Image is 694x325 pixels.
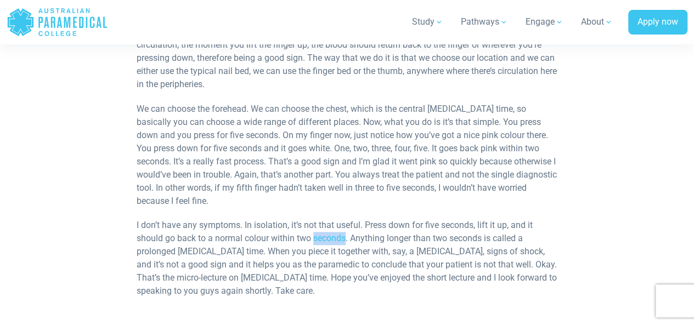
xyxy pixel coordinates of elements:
a: Australian Paramedical College [7,4,108,40]
a: About [574,7,619,37]
a: Study [405,7,450,37]
a: Pathways [454,7,515,37]
p: I don’t have any symptoms. In isolation, it’s not that useful. Press down for five seconds, lift ... [137,219,557,298]
a: Engage [519,7,570,37]
a: Apply now [628,10,687,35]
p: We can choose the forehead. We can choose the chest, which is the central [MEDICAL_DATA] time, so... [137,102,557,208]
